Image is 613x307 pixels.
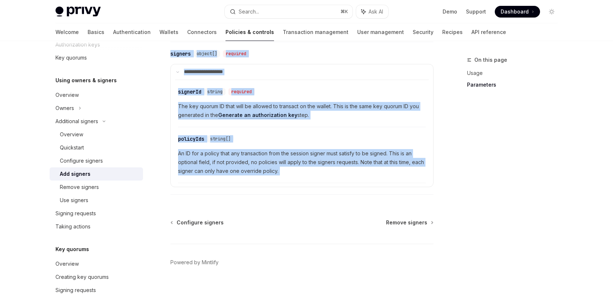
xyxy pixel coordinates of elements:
h5: Key quorums [55,245,89,254]
a: Overview [50,257,143,270]
a: Wallets [159,23,178,41]
div: Overview [55,91,79,99]
div: Add signers [60,170,90,178]
h5: Using owners & signers [55,76,117,85]
div: Creating key quorums [55,273,109,281]
a: Signing requests [50,284,143,297]
button: Search...⌘K [225,5,352,18]
span: string [207,89,223,95]
a: Quickstart [50,141,143,154]
span: An ID for a policy that any transaction from the session signer must satisfy to be signed. This i... [178,149,426,175]
span: object[] [197,51,217,57]
a: Key quorums [50,51,143,64]
button: Toggle dark mode [546,6,558,18]
a: Parameters [467,79,563,91]
div: Signing requests [55,286,96,295]
a: Usage [467,67,563,79]
a: Dashboard [495,6,540,18]
a: Taking actions [50,220,143,233]
div: Quickstart [60,143,84,152]
a: Configure signers [50,154,143,167]
div: Configure signers [60,156,103,165]
a: API reference [471,23,506,41]
a: Transaction management [283,23,348,41]
a: Remove signers [386,219,433,226]
a: Welcome [55,23,79,41]
div: Owners [55,104,74,113]
a: Authentication [113,23,151,41]
div: Signing requests [55,209,96,218]
a: Demo [443,8,457,15]
div: Overview [60,130,83,139]
img: light logo [55,7,101,17]
a: Configure signers [171,219,224,226]
a: Add signers [50,167,143,181]
a: Overview [50,88,143,102]
a: Overview [50,128,143,141]
span: Dashboard [501,8,529,15]
a: Use signers [50,194,143,207]
span: ⌘ K [340,9,348,15]
a: Security [413,23,433,41]
div: policyIds [178,135,204,143]
a: Policies & controls [225,23,274,41]
div: required [228,88,255,95]
a: Creating key quorums [50,270,143,284]
span: Configure signers [177,219,224,226]
div: Additional signers [55,117,98,126]
span: string[] [210,136,231,142]
div: Taking actions [55,222,90,231]
span: Remove signers [386,219,427,226]
div: signers [170,50,191,57]
a: Basics [88,23,104,41]
div: signerId [178,88,201,95]
span: On this page [474,56,507,64]
a: User management [357,23,404,41]
div: Key quorums [55,53,87,62]
div: Overview [55,259,79,268]
span: The key quorum ID that will be allowed to transact on the wallet. This is the same key quorum ID ... [178,102,426,120]
div: Use signers [60,196,88,205]
div: Remove signers [60,183,99,192]
a: Support [466,8,486,15]
a: Powered by Mintlify [170,259,219,266]
span: Ask AI [369,8,383,15]
div: Search... [239,7,259,16]
a: Generate an authorization key [218,112,297,118]
a: Recipes [442,23,463,41]
button: Ask AI [356,5,388,18]
div: required [223,50,249,57]
a: Remove signers [50,181,143,194]
a: Signing requests [50,207,143,220]
a: Connectors [187,23,217,41]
